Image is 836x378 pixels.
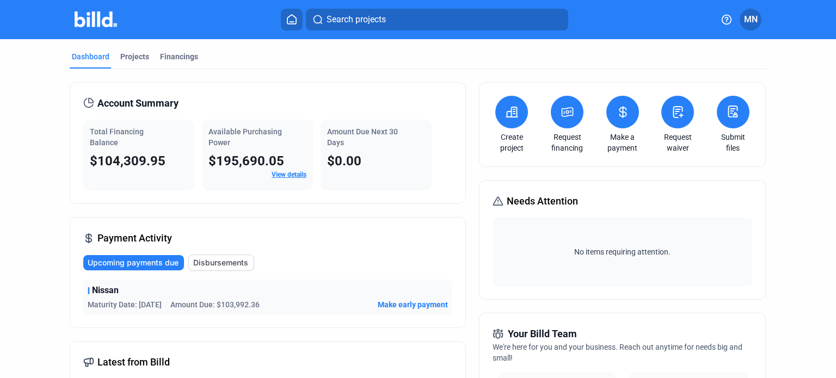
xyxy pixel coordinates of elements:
span: Amount Due: $103,992.36 [170,299,260,310]
span: We're here for you and your business. Reach out anytime for needs big and small! [493,343,742,362]
span: $104,309.95 [90,153,165,169]
div: Financings [160,51,198,62]
span: Maturity Date: [DATE] [88,299,162,310]
span: Your Billd Team [508,326,577,342]
button: MN [740,9,761,30]
button: Disbursements [188,255,254,271]
a: Make a payment [604,132,642,153]
span: Account Summary [97,96,179,111]
button: Make early payment [378,299,448,310]
button: Search projects [306,9,568,30]
span: Disbursements [193,257,248,268]
span: Nissan [92,284,119,297]
span: Payment Activity [97,231,172,246]
a: View details [272,171,306,178]
span: Latest from Billd [97,355,170,370]
span: Upcoming payments due [88,257,179,268]
button: Upcoming payments due [83,255,184,270]
a: Request financing [548,132,586,153]
div: Projects [120,51,149,62]
img: Billd Company Logo [75,11,118,27]
span: Search projects [327,13,386,26]
a: Submit files [714,132,752,153]
span: Amount Due Next 30 Days [327,127,398,147]
span: MN [744,13,758,26]
span: Available Purchasing Power [208,127,282,147]
span: Needs Attention [507,194,578,209]
a: Create project [493,132,531,153]
span: $0.00 [327,153,361,169]
a: Request waiver [659,132,697,153]
div: Dashboard [72,51,109,62]
span: Total Financing Balance [90,127,144,147]
span: No items requiring attention. [497,246,747,257]
span: $195,690.05 [208,153,284,169]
